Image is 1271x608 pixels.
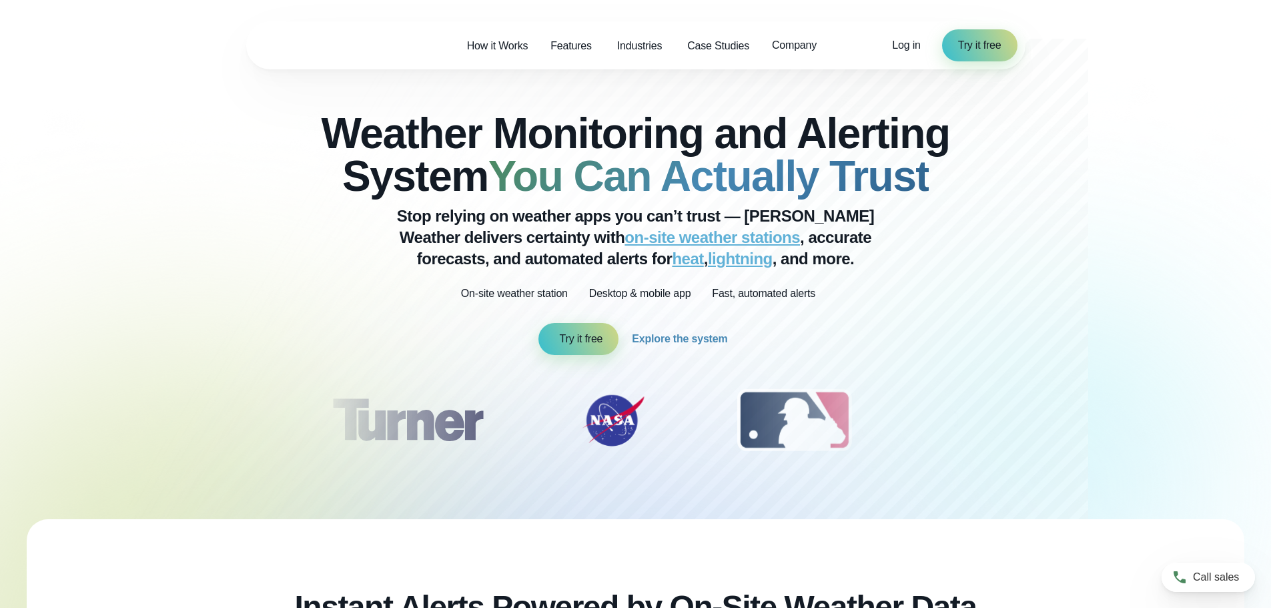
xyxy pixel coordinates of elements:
img: PGA.svg [929,387,1035,454]
p: On-site weather station [461,286,568,302]
span: Case Studies [687,38,749,54]
span: Try it free [958,37,1001,53]
strong: You Can Actually Trust [488,152,929,200]
span: Features [550,38,592,54]
div: slideshow [313,387,959,461]
a: Explore the system [632,323,733,355]
div: 1 of 12 [312,387,502,454]
p: Stop relying on weather apps you can’t trust — [PERSON_NAME] Weather delivers certainty with , ac... [369,206,903,270]
a: Log in [892,37,920,53]
a: How it Works [456,32,540,59]
span: Company [772,37,817,53]
a: Try it free [538,323,619,355]
a: heat [672,250,703,268]
span: Industries [617,38,662,54]
span: Call sales [1193,569,1239,585]
a: Try it free [942,29,1017,61]
p: Desktop & mobile app [589,286,691,302]
span: Log in [892,39,920,51]
a: lightning [708,250,773,268]
p: Fast, automated alerts [712,286,815,302]
div: 4 of 12 [929,387,1035,454]
a: Case Studies [676,32,761,59]
a: Call sales [1162,563,1255,592]
img: Turner-Construction_1.svg [312,387,502,454]
a: on-site weather stations [624,228,800,246]
img: NASA.svg [566,387,660,454]
span: Explore the system [632,331,727,347]
div: 2 of 12 [566,387,660,454]
img: MLB.svg [724,387,865,454]
h2: Weather Monitoring and Alerting System [313,112,959,198]
div: 3 of 12 [724,387,865,454]
span: Try it free [560,331,603,347]
span: How it Works [467,38,528,54]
